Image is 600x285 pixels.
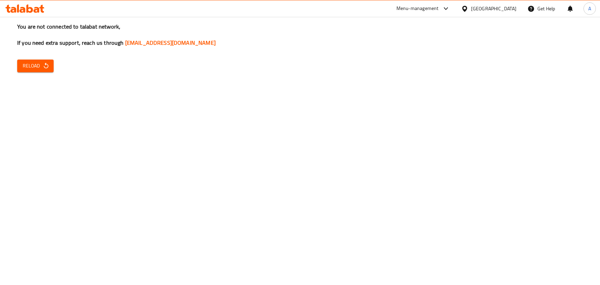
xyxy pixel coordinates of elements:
span: A [588,5,591,12]
div: Menu-management [396,4,439,13]
h3: You are not connected to talabat network, If you need extra support, reach us through [17,23,583,47]
a: [EMAIL_ADDRESS][DOMAIN_NAME] [125,38,216,48]
button: Reload [17,60,54,72]
div: [GEOGRAPHIC_DATA] [471,5,516,12]
span: Reload [23,62,48,70]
